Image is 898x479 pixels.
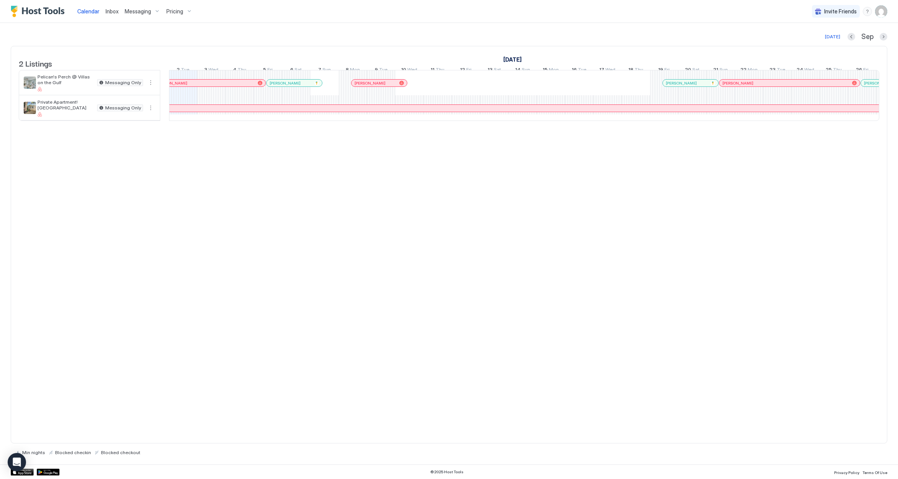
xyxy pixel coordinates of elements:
span: 21 [713,67,718,75]
a: September 26, 2025 [854,65,870,76]
span: 4 [233,67,236,75]
a: Google Play Store [37,469,60,476]
div: listing image [24,77,36,89]
a: September 5, 2025 [261,65,275,76]
span: 17 [599,67,604,75]
span: Privacy Policy [834,470,859,475]
span: Wed [605,67,615,75]
button: More options [146,103,155,112]
span: 9 [375,67,378,75]
a: September 20, 2025 [683,65,701,76]
span: 3 [204,67,207,75]
span: Tue [578,67,586,75]
span: Sun [322,67,331,75]
span: Tue [777,67,785,75]
a: September 9, 2025 [373,65,389,76]
span: Sat [692,67,700,75]
span: [PERSON_NAME] [156,81,187,86]
span: 12 [460,67,465,75]
span: Blocked checkout [101,450,140,455]
span: Thu [436,67,444,75]
a: September 7, 2025 [316,65,333,76]
a: September 23, 2025 [768,65,787,76]
a: September 19, 2025 [656,65,672,76]
span: Min nights [22,450,45,455]
span: 10 [401,67,406,75]
a: Host Tools Logo [11,6,68,17]
span: 2 Listings [19,57,52,69]
span: [PERSON_NAME] [355,81,386,86]
span: 25 [826,67,832,75]
div: menu [863,7,872,16]
span: Private Apartment! [GEOGRAPHIC_DATA] [37,99,94,111]
span: Sun [719,67,728,75]
a: September 6, 2025 [288,65,304,76]
span: Fri [267,67,273,75]
a: September 14, 2025 [513,65,532,76]
a: September 24, 2025 [795,65,816,76]
div: menu [146,78,155,87]
span: 7 [318,67,321,75]
span: Mon [350,67,360,75]
a: September 1, 2025 [501,54,524,65]
span: 20 [685,67,691,75]
span: Blocked checkin [55,450,91,455]
a: September 16, 2025 [570,65,588,76]
span: Pricing [166,8,183,15]
span: 19 [658,67,663,75]
span: Tue [181,67,189,75]
a: Privacy Policy [834,468,859,476]
span: Fri [466,67,472,75]
span: 8 [346,67,349,75]
button: [DATE] [824,32,841,41]
span: Fri [863,67,869,75]
a: September 25, 2025 [824,65,844,76]
a: Terms Of Use [862,468,887,476]
span: Messaging [125,8,151,15]
span: Sun [522,67,530,75]
span: Wed [804,67,814,75]
a: September 15, 2025 [541,65,561,76]
span: Mon [549,67,559,75]
a: September 13, 2025 [486,65,503,76]
a: September 2, 2025 [175,65,191,76]
a: September 8, 2025 [344,65,362,76]
span: Sat [294,67,302,75]
a: September 12, 2025 [458,65,473,76]
div: Open Intercom Messenger [8,453,26,471]
a: App Store [11,469,34,476]
span: [PERSON_NAME] [270,81,301,86]
a: September 17, 2025 [597,65,617,76]
span: Wed [208,67,218,75]
a: Inbox [106,7,119,15]
span: Fri [664,67,670,75]
span: Sat [494,67,501,75]
span: Mon [748,67,758,75]
a: September 21, 2025 [711,65,730,76]
span: 18 [628,67,633,75]
a: Calendar [77,7,99,15]
span: 16 [572,67,577,75]
a: September 18, 2025 [626,65,645,76]
button: More options [146,78,155,87]
span: Sep [861,33,874,41]
span: © 2025 Host Tools [430,469,464,474]
span: 11 [431,67,434,75]
span: 14 [515,67,521,75]
span: 23 [769,67,776,75]
span: 15 [543,67,548,75]
span: 22 [740,67,747,75]
div: User profile [875,5,887,18]
span: [PERSON_NAME] [666,81,697,86]
span: Thu [238,67,246,75]
button: Next month [880,33,887,41]
span: 13 [488,67,493,75]
span: Calendar [77,8,99,15]
span: Terms Of Use [862,470,887,475]
span: Tue [379,67,387,75]
span: 24 [797,67,803,75]
a: September 4, 2025 [231,65,248,76]
div: [DATE] [825,33,840,40]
